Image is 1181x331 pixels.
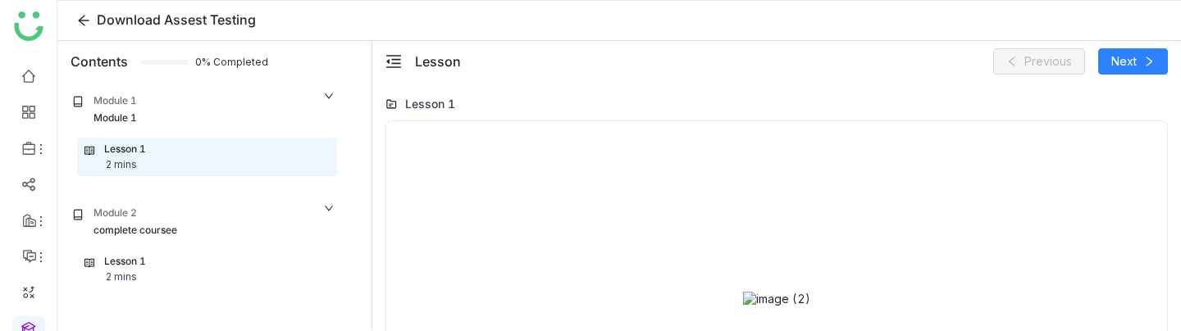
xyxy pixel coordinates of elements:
[106,157,137,173] div: 2 mins
[405,95,455,112] div: Lesson 1
[93,111,137,126] div: Module 1
[93,223,177,238] div: complete coursee
[195,57,215,67] span: 0% Completed
[93,93,137,109] div: Module 1
[97,11,256,28] span: Download Assest Testing
[385,53,402,70] span: menu-fold
[71,52,128,71] div: Contents
[104,254,146,270] div: Lesson 1
[415,52,461,71] div: Lesson
[106,270,137,285] div: 2 mins
[385,53,402,70] button: menu-fold
[1111,52,1137,70] span: Next
[84,257,94,269] img: lesson.svg
[993,48,1085,75] button: Previous
[61,194,347,250] div: Module 2complete coursee
[104,142,146,157] div: Lesson 1
[385,98,397,110] img: lms-folder.svg
[743,292,810,306] img: image (2)
[84,145,94,156] img: lesson.svg
[61,82,347,138] div: Module 1Module 1
[93,206,137,221] div: Module 2
[14,11,43,41] img: logo
[1098,48,1168,75] button: Next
